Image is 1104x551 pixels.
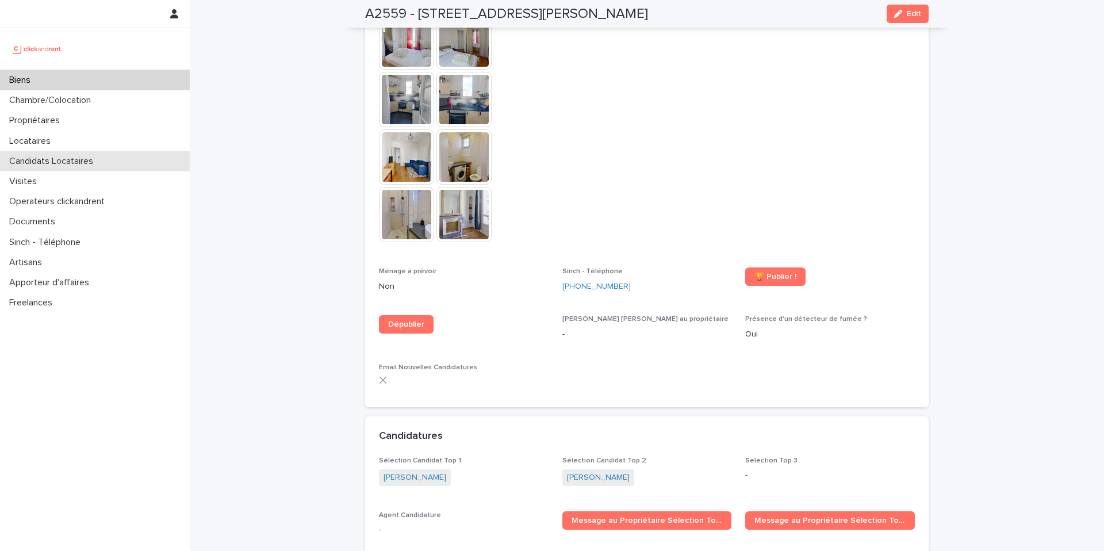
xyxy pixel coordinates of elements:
[754,516,906,525] span: Message au Propriétaire Sélection Top 2
[5,156,102,167] p: Candidats Locataires
[754,273,796,281] span: 🏆 Publier !
[379,268,436,275] span: Ménage à prévoir
[562,457,646,464] span: Sélection Candidat Top 2
[5,257,51,268] p: Artisans
[379,457,461,464] span: Sélection Candidat Top 1
[745,316,867,323] span: Présence d'un détecteur de fumée ?
[562,316,729,323] span: [PERSON_NAME] [PERSON_NAME] au propriétaire
[562,281,631,293] a: [PHONE_NUMBER]
[5,297,62,308] p: Freelances
[5,75,40,86] p: Biens
[907,10,921,18] span: Edit
[379,364,477,371] span: Email Nouvelles Candidatures
[745,457,798,464] span: Selection Top 3
[887,5,929,23] button: Edit
[5,237,90,248] p: Sinch - Téléphone
[745,469,915,481] p: -
[5,95,100,106] p: Chambre/Colocation
[365,6,648,22] h2: A2559 - [STREET_ADDRESS][PERSON_NAME]
[562,282,631,290] ringoverc2c-number-84e06f14122c: [PHONE_NUMBER]
[379,524,549,536] p: -
[567,472,630,484] a: [PERSON_NAME]
[9,37,65,60] img: UCB0brd3T0yccxBKYDjQ
[5,115,69,126] p: Propriétaires
[745,267,806,286] a: 🏆 Publier !
[5,196,114,207] p: Operateurs clickandrent
[562,328,732,340] p: -
[5,136,60,147] p: Locataires
[5,277,98,288] p: Apporteur d'affaires
[384,472,446,484] a: [PERSON_NAME]
[745,328,915,340] p: Oui
[379,315,434,334] a: Dépublier
[745,511,915,530] a: Message au Propriétaire Sélection Top 2
[5,176,46,187] p: Visites
[388,320,424,328] span: Dépublier
[562,511,732,530] a: Message au Propriétaire Sélection Top 1
[379,430,443,443] h2: Candidatures
[379,512,441,519] span: Agent Candidature
[379,281,549,293] p: Non
[5,216,64,227] p: Documents
[562,282,631,290] ringoverc2c-84e06f14122c: Call with Ringover
[572,516,723,525] span: Message au Propriétaire Sélection Top 1
[562,268,623,275] span: Sinch - Téléphone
